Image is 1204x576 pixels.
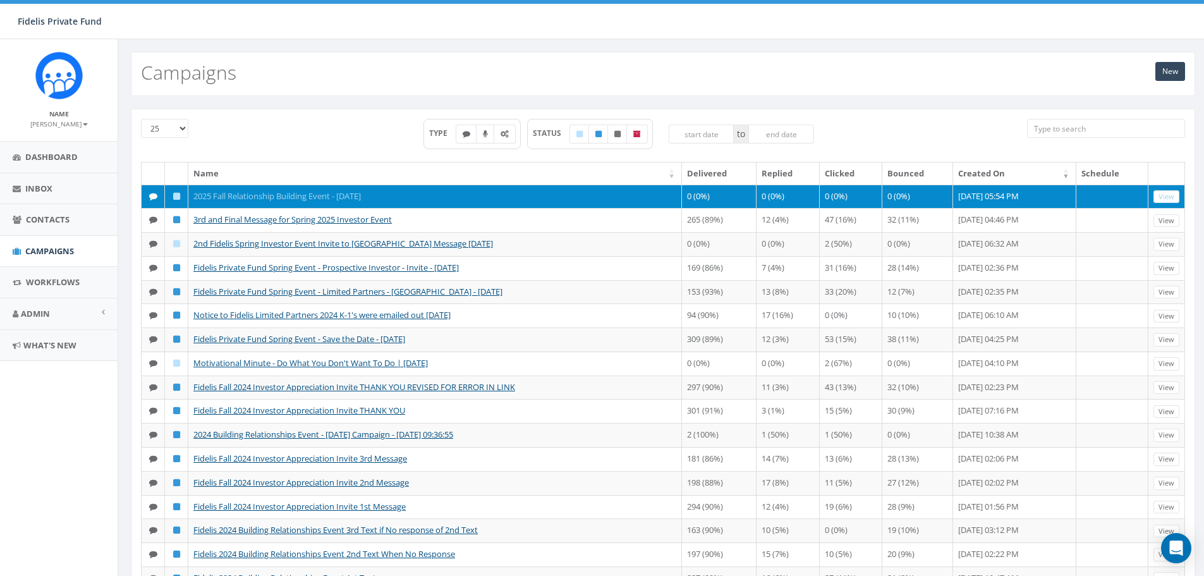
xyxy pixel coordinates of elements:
[193,357,428,369] a: Motivational Minute - Do What You Don't Want To Do | [DATE]
[1153,381,1179,395] a: View
[193,381,515,393] a: Fidelis Fall 2024 Investor Appreciation Invite THANK YOU REVISED FOR ERROR IN LINK
[820,518,882,542] td: 0 (0%)
[1153,405,1179,419] a: View
[1155,62,1185,81] a: New
[607,125,628,144] label: Unpublished
[149,383,157,391] i: Text SMS
[149,288,157,296] i: Text SMS
[820,328,882,352] td: 53 (15%)
[953,232,1076,256] td: [DATE] 06:32 AM
[757,352,819,376] td: 0 (0%)
[533,128,570,138] span: STATUS
[757,542,819,567] td: 15 (7%)
[25,183,52,194] span: Inbox
[682,256,757,280] td: 169 (86%)
[820,352,882,376] td: 2 (67%)
[820,303,882,328] td: 0 (0%)
[757,495,819,519] td: 12 (4%)
[757,185,819,209] td: 0 (0%)
[1153,286,1179,299] a: View
[149,431,157,439] i: Text SMS
[595,130,602,138] i: Published
[953,352,1076,376] td: [DATE] 04:10 PM
[953,185,1076,209] td: [DATE] 05:54 PM
[494,125,516,144] label: Automated Message
[882,208,952,232] td: 32 (11%)
[882,447,952,471] td: 28 (13%)
[173,407,180,415] i: Published
[25,245,74,257] span: Campaigns
[882,399,952,423] td: 30 (9%)
[25,151,78,162] span: Dashboard
[820,423,882,447] td: 1 (50%)
[882,376,952,400] td: 32 (10%)
[757,303,819,328] td: 17 (16%)
[820,542,882,567] td: 10 (5%)
[1153,190,1179,204] a: View
[149,359,157,367] i: Text SMS
[173,288,180,296] i: Published
[882,352,952,376] td: 0 (0%)
[682,447,757,471] td: 181 (86%)
[953,328,1076,352] td: [DATE] 04:25 PM
[953,495,1076,519] td: [DATE] 01:56 PM
[49,109,69,118] small: Name
[682,399,757,423] td: 301 (91%)
[30,119,88,128] small: [PERSON_NAME]
[757,280,819,304] td: 13 (8%)
[1153,429,1179,442] a: View
[882,518,952,542] td: 19 (10%)
[569,125,590,144] label: Draft
[882,232,952,256] td: 0 (0%)
[820,208,882,232] td: 47 (16%)
[757,447,819,471] td: 14 (7%)
[1153,214,1179,228] a: View
[188,162,682,185] th: Name: activate to sort column ascending
[35,52,83,99] img: Rally_Corp_Icon.png
[953,542,1076,567] td: [DATE] 02:22 PM
[173,335,180,343] i: Published
[682,352,757,376] td: 0 (0%)
[682,280,757,304] td: 153 (93%)
[463,130,470,138] i: Text SMS
[173,264,180,272] i: Published
[173,479,180,487] i: Published
[669,125,734,144] input: start date
[757,162,819,185] th: Replied
[953,447,1076,471] td: [DATE] 02:06 PM
[193,238,493,249] a: 2nd Fidelis Spring Investor Event Invite to [GEOGRAPHIC_DATA] Message [DATE]
[820,399,882,423] td: 15 (5%)
[757,399,819,423] td: 3 (1%)
[18,15,102,27] span: Fidelis Private Fund
[26,214,70,225] span: Contacts
[820,280,882,304] td: 33 (20%)
[882,185,952,209] td: 0 (0%)
[682,208,757,232] td: 265 (89%)
[1153,477,1179,490] a: View
[820,256,882,280] td: 31 (16%)
[882,328,952,352] td: 38 (11%)
[193,262,459,273] a: Fidelis Private Fund Spring Event - Prospective Investor - Invite - [DATE]
[193,453,407,464] a: Fidelis Fall 2024 Investor Appreciation Invite 3rd Message
[193,286,502,297] a: Fidelis Private Fund Spring Event - Limited Partners - [GEOGRAPHIC_DATA] - [DATE]
[149,264,157,272] i: Text SMS
[757,376,819,400] td: 11 (3%)
[757,328,819,352] td: 12 (3%)
[149,503,157,511] i: Text SMS
[173,359,180,367] i: Draft
[882,542,952,567] td: 20 (9%)
[953,471,1076,495] td: [DATE] 02:02 PM
[682,495,757,519] td: 294 (90%)
[1153,262,1179,275] a: View
[1153,333,1179,346] a: View
[1161,533,1191,563] div: Open Intercom Messenger
[149,335,157,343] i: Text SMS
[682,542,757,567] td: 197 (90%)
[193,405,405,416] a: Fidelis Fall 2024 Investor Appreciation Invite THANK YOU
[1153,310,1179,323] a: View
[149,479,157,487] i: Text SMS
[757,518,819,542] td: 10 (5%)
[820,232,882,256] td: 2 (50%)
[757,232,819,256] td: 0 (0%)
[173,550,180,558] i: Published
